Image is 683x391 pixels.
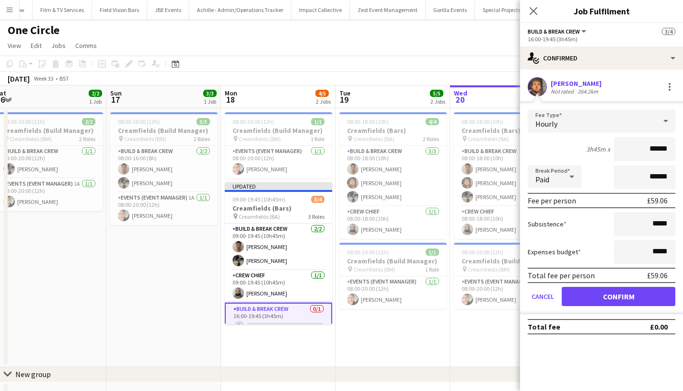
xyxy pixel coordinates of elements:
[291,0,350,19] button: Impact Collective
[316,98,331,105] div: 2 Jobs
[194,135,210,142] span: 2 Roles
[528,28,580,35] span: Build & Break Crew
[311,135,324,142] span: 1 Role
[110,112,218,225] app-job-card: 08:00-20:00 (12h)3/3Creamfields (Build Manager) Creamfields (BM)2 RolesBuild & Break Crew2/208:00...
[662,28,675,35] span: 3/4
[353,266,395,273] span: Creamfields (BM)
[3,118,45,125] span: 08:00-20:00 (12h)
[454,146,561,206] app-card-role: Build & Break Crew3/308:00-18:00 (10h)[PERSON_NAME][PERSON_NAME][PERSON_NAME]
[311,196,324,203] span: 3/4
[353,135,394,142] span: Creamfields (BA)
[468,266,510,273] span: Creamfields (BM)
[51,41,66,50] span: Jobs
[232,196,285,203] span: 09:00-19:45 (10h45m)
[225,182,332,324] app-job-card: Updated09:00-19:45 (10h45m)3/4Creamfields (Bars) Creamfields (BA)3 RolesBuild & Break Crew2/209:0...
[454,112,561,239] div: 08:00-18:00 (10h)4/4Creamfields (Bars) Creamfields (BA)2 RolesBuild & Break Crew3/308:00-18:00 (1...
[124,135,166,142] span: Creamfields (BM)
[225,182,332,190] div: Updated
[89,90,102,97] span: 2/2
[33,0,92,19] button: Film & TV Services
[562,287,675,306] button: Confirm
[454,276,561,309] app-card-role: Events (Event Manager)1/108:00-20:00 (12h)[PERSON_NAME]
[308,213,324,220] span: 3 Roles
[225,224,332,270] app-card-role: Build & Break Crew2/209:00-19:45 (10h45m)[PERSON_NAME][PERSON_NAME]
[311,118,324,125] span: 1/1
[520,47,683,70] div: Confirmed
[339,89,350,97] span: Tue
[225,89,237,97] span: Mon
[528,287,558,306] button: Cancel
[454,126,561,135] h3: Creamfields (Bars)
[551,88,576,95] div: Not rated
[315,90,329,97] span: 4/5
[426,118,439,125] span: 4/4
[350,0,426,19] button: Zest Event Management
[462,249,503,256] span: 08:00-20:00 (12h)
[147,0,189,19] button: JBE Events
[82,118,95,125] span: 2/2
[92,0,147,19] button: Field Vision Bars
[109,94,122,105] span: 17
[338,94,350,105] span: 19
[426,0,475,19] button: Gorilla Events
[647,271,668,280] div: £59.06
[468,135,509,142] span: Creamfields (BA)
[225,204,332,213] h3: Creamfields (Bars)
[535,175,549,184] span: Paid
[528,220,567,228] label: Subsistence
[347,118,389,125] span: 08:00-18:00 (10h)
[110,146,218,192] app-card-role: Build & Break Crew2/208:00-16:00 (8h)[PERSON_NAME][PERSON_NAME]
[89,98,102,105] div: 1 Job
[650,322,668,332] div: £0.00
[339,126,447,135] h3: Creamfields (Bars)
[430,90,443,97] span: 5/5
[339,206,447,239] app-card-role: Crew Chief1/108:00-18:00 (10h)[PERSON_NAME]
[27,39,46,52] a: Edit
[225,270,332,303] app-card-role: Crew Chief1/109:00-19:45 (10h45m)[PERSON_NAME]
[239,135,281,142] span: Creamfields (BM)
[15,369,51,379] div: New group
[528,271,595,280] div: Total fee per person
[339,257,447,265] h3: Creamfields (Build Manager)
[8,41,21,50] span: View
[454,89,467,97] span: Wed
[551,79,602,88] div: [PERSON_NAME]
[110,126,218,135] h3: Creamfields (Build Manager)
[535,119,557,129] span: Hourly
[454,257,561,265] h3: Creamfields (Build Manager)
[8,74,30,83] div: [DATE]
[204,98,216,105] div: 1 Job
[31,41,42,50] span: Edit
[32,75,56,82] span: Week 33
[232,118,274,125] span: 08:00-20:00 (12h)
[454,243,561,309] app-job-card: 08:00-20:00 (12h)1/1Creamfields (Build Manager) Creamfields (BM)1 RoleEvents (Event Manager)1/108...
[118,118,160,125] span: 08:00-20:00 (12h)
[475,0,529,19] button: Special Projects
[528,36,675,43] div: 16:00-19:45 (3h45m)
[239,213,280,220] span: Creamfields (BA)
[339,276,447,309] app-card-role: Events (Event Manager)1/108:00-20:00 (12h)[PERSON_NAME]
[528,196,576,205] div: Fee per person
[576,88,600,95] div: 264.2km
[339,112,447,239] app-job-card: 08:00-18:00 (10h)4/4Creamfields (Bars) Creamfields (BA)2 RolesBuild & Break Crew3/308:00-18:00 (1...
[426,249,439,256] span: 1/1
[71,39,101,52] a: Comms
[75,41,97,50] span: Comms
[430,98,445,105] div: 2 Jobs
[225,303,332,337] app-card-role: Build & Break Crew0/116:00-19:45 (3h45m)
[79,135,95,142] span: 2 Roles
[425,266,439,273] span: 1 Role
[339,146,447,206] app-card-role: Build & Break Crew3/308:00-18:00 (10h)[PERSON_NAME][PERSON_NAME][PERSON_NAME]
[189,0,291,19] button: Achille - Admin/Operations Tracker
[347,249,389,256] span: 08:00-20:00 (12h)
[203,90,217,97] span: 3/3
[225,146,332,178] app-card-role: Events (Event Manager)1/108:00-20:00 (12h)[PERSON_NAME]
[225,112,332,178] app-job-card: 08:00-20:00 (12h)1/1Creamfields (Build Manager) Creamfields (BM)1 RoleEvents (Event Manager)1/108...
[586,145,610,154] div: 3h45m x
[423,135,439,142] span: 2 Roles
